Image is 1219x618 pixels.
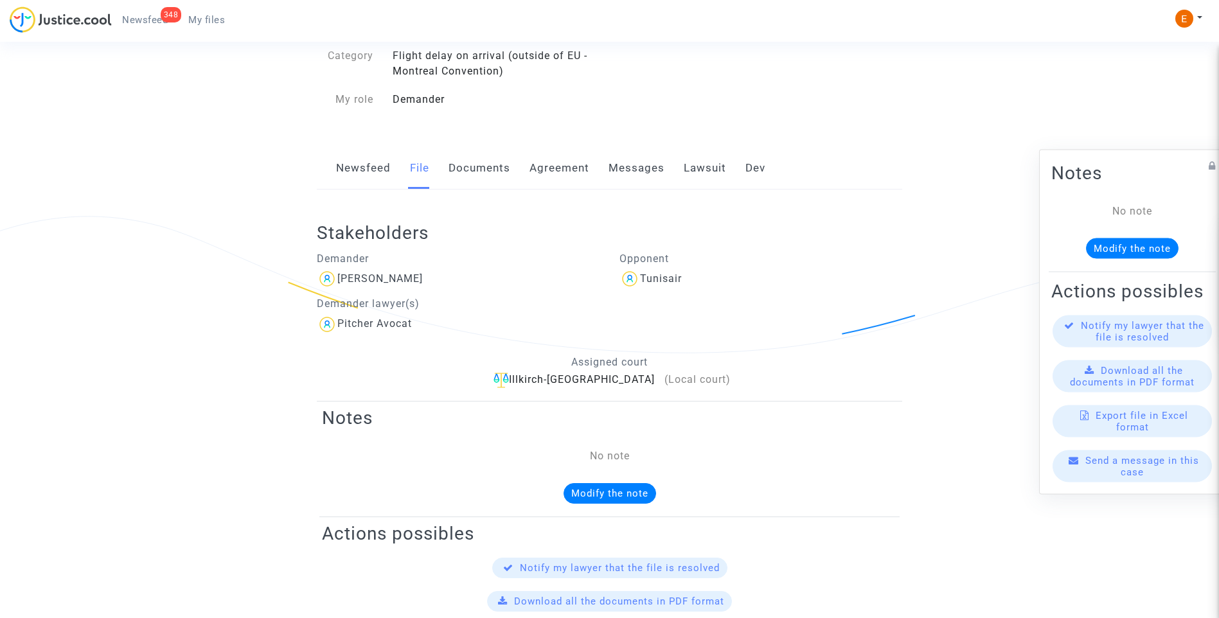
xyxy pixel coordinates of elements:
[564,483,656,504] button: Modify the note
[1081,320,1204,343] span: Notify my lawyer that the file is resolved
[640,272,682,285] div: Tunisair
[745,147,765,190] a: Dev
[188,14,225,26] span: My files
[337,272,423,285] div: [PERSON_NAME]
[1175,10,1193,28] img: ACg8ocIeiFvHKe4dA5oeRFd_CiCnuxWUEc1A2wYhRJE3TTWt=s96-c
[514,596,724,607] span: Download all the documents in PDF format
[619,251,903,267] p: Opponent
[383,92,610,107] div: Demander
[529,147,589,190] a: Agreement
[307,48,383,79] div: Category
[336,147,391,190] a: Newsfeed
[178,10,235,30] a: My files
[341,448,878,464] div: No note
[322,407,897,429] h2: Notes
[317,222,912,244] h2: Stakeholders
[383,48,610,79] div: Flight delay on arrival (outside of EU - Montreal Convention)
[10,6,112,33] img: jc-logo.svg
[1051,162,1213,184] h2: Notes
[664,373,731,385] span: (Local court)
[1086,238,1179,259] button: Modify the note
[1051,280,1213,303] h2: Actions possibles
[322,522,897,545] h2: Actions possibles
[1071,204,1194,219] div: No note
[161,7,182,22] div: 348
[494,373,509,388] img: icon-faciliter-sm.svg
[307,92,383,107] div: My role
[684,147,726,190] a: Lawsuit
[520,562,720,574] span: Notify my lawyer that the file is resolved
[317,251,600,267] p: Demander
[337,317,412,330] div: Pitcher Avocat
[609,147,664,190] a: Messages
[1085,455,1199,478] span: Send a message in this case
[122,14,168,26] span: Newsfeed
[317,372,902,388] div: Illkirch-[GEOGRAPHIC_DATA]
[112,10,178,30] a: 348Newsfeed
[317,314,337,335] img: icon-user.svg
[317,296,600,312] p: Demander lawyer(s)
[1096,410,1188,433] span: Export file in Excel format
[449,147,510,190] a: Documents
[1070,365,1195,388] span: Download all the documents in PDF format
[317,269,337,289] img: icon-user.svg
[317,354,902,370] p: Assigned court
[619,269,640,289] img: icon-user.svg
[410,147,429,190] a: File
